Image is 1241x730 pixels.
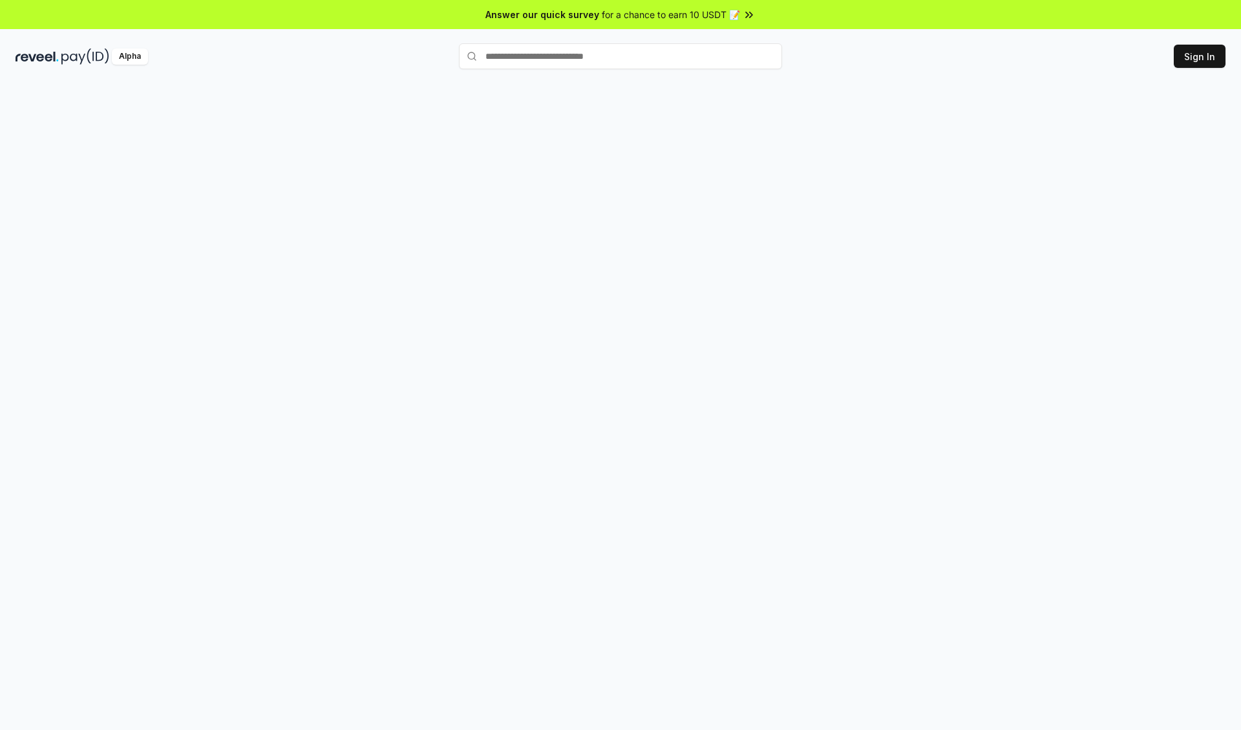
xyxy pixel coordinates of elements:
span: Answer our quick survey [485,8,599,21]
button: Sign In [1174,45,1225,68]
div: Alpha [112,48,148,65]
span: for a chance to earn 10 USDT 📝 [602,8,740,21]
img: reveel_dark [16,48,59,65]
img: pay_id [61,48,109,65]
